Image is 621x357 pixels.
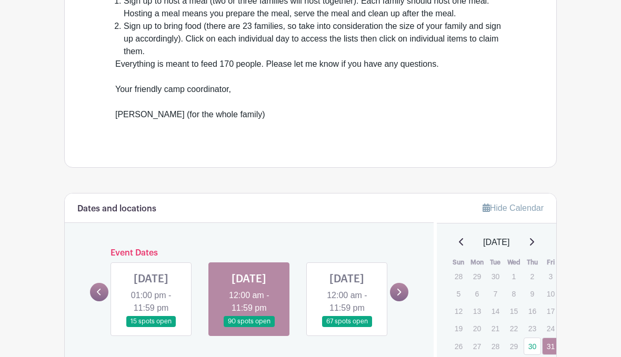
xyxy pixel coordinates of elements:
[468,320,486,336] p: 20
[524,268,541,284] p: 2
[505,285,523,302] p: 8
[542,338,559,355] a: 31
[115,83,506,108] div: Your friendly camp coordinator,
[542,320,559,336] p: 24
[468,257,486,268] th: Mon
[108,248,390,258] h6: Event Dates
[77,204,156,214] h6: Dates and locations
[524,285,541,302] p: 9
[487,268,504,284] p: 30
[524,320,541,336] p: 23
[542,257,560,268] th: Fri
[115,58,506,83] div: Everything is meant to feed 170 people. Please let me know if you have any questions.
[124,20,506,58] li: Sign up to bring food (there are 23 families, so take into consideration the size of your family ...
[505,320,523,336] p: 22
[450,338,467,354] p: 26
[542,303,559,319] p: 17
[505,257,523,268] th: Wed
[450,320,467,336] p: 19
[524,303,541,319] p: 16
[505,268,523,284] p: 1
[487,303,504,319] p: 14
[505,338,523,354] p: 29
[524,338,541,355] a: 30
[450,303,467,319] p: 12
[450,268,467,284] p: 28
[523,257,542,268] th: Thu
[450,285,467,302] p: 5
[468,338,486,354] p: 27
[542,285,559,302] p: 10
[483,203,544,212] a: Hide Calendar
[115,108,506,134] div: [PERSON_NAME] (for the whole family)
[542,268,559,284] p: 3
[505,303,523,319] p: 15
[468,285,486,302] p: 6
[483,236,509,249] span: [DATE]
[449,257,468,268] th: Sun
[487,320,504,336] p: 21
[486,257,505,268] th: Tue
[487,285,504,302] p: 7
[468,303,486,319] p: 13
[487,338,504,354] p: 28
[468,268,486,284] p: 29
